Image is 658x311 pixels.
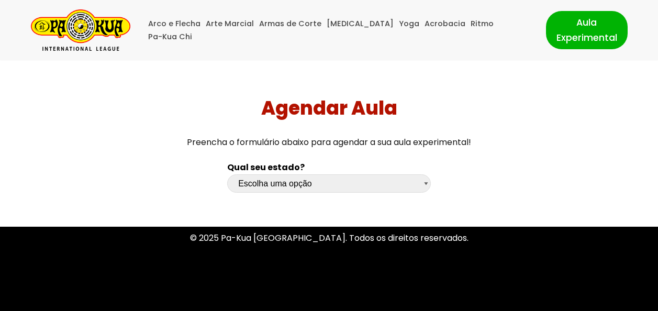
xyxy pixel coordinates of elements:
[31,231,628,245] p: © 2025 Pa-Kua [GEOGRAPHIC_DATA]. Todos os direitos reservados.
[148,30,192,43] a: Pa-Kua Chi
[227,161,305,173] b: Qual seu estado?
[425,17,465,30] a: Acrobacia
[546,11,628,49] a: Aula Experimental
[4,97,654,119] h1: Agendar Aula
[148,17,200,30] a: Arco e Flecha
[206,17,254,30] a: Arte Marcial
[146,17,530,43] div: Menu primário
[31,9,130,51] a: Pa-Kua Brasil Uma Escola de conhecimentos orientais para toda a família. Foco, habilidade concent...
[471,17,494,30] a: Ritmo
[327,17,394,30] a: [MEDICAL_DATA]
[282,275,376,287] a: Política de Privacidade
[259,17,321,30] a: Armas de Corte
[399,17,419,30] a: Yoga
[4,135,654,149] p: Preencha o formulário abaixo para agendar a sua aula experimental!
